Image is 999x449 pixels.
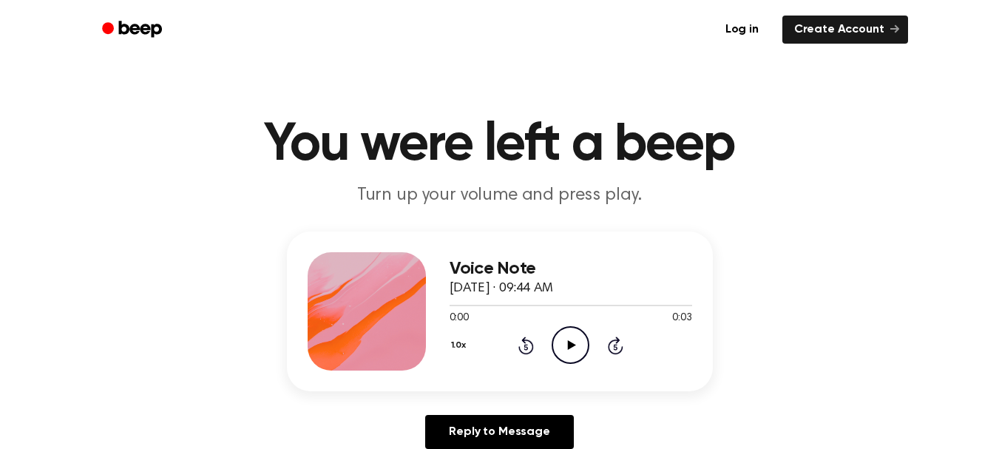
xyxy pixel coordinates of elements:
a: Log in [711,13,773,47]
h3: Voice Note [450,259,692,279]
a: Create Account [782,16,908,44]
span: 0:00 [450,311,469,326]
span: 0:03 [672,311,691,326]
p: Turn up your volume and press play. [216,183,784,208]
a: Reply to Message [425,415,573,449]
span: [DATE] · 09:44 AM [450,282,553,295]
a: Beep [92,16,175,44]
button: 1.0x [450,333,472,358]
h1: You were left a beep [121,118,878,172]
